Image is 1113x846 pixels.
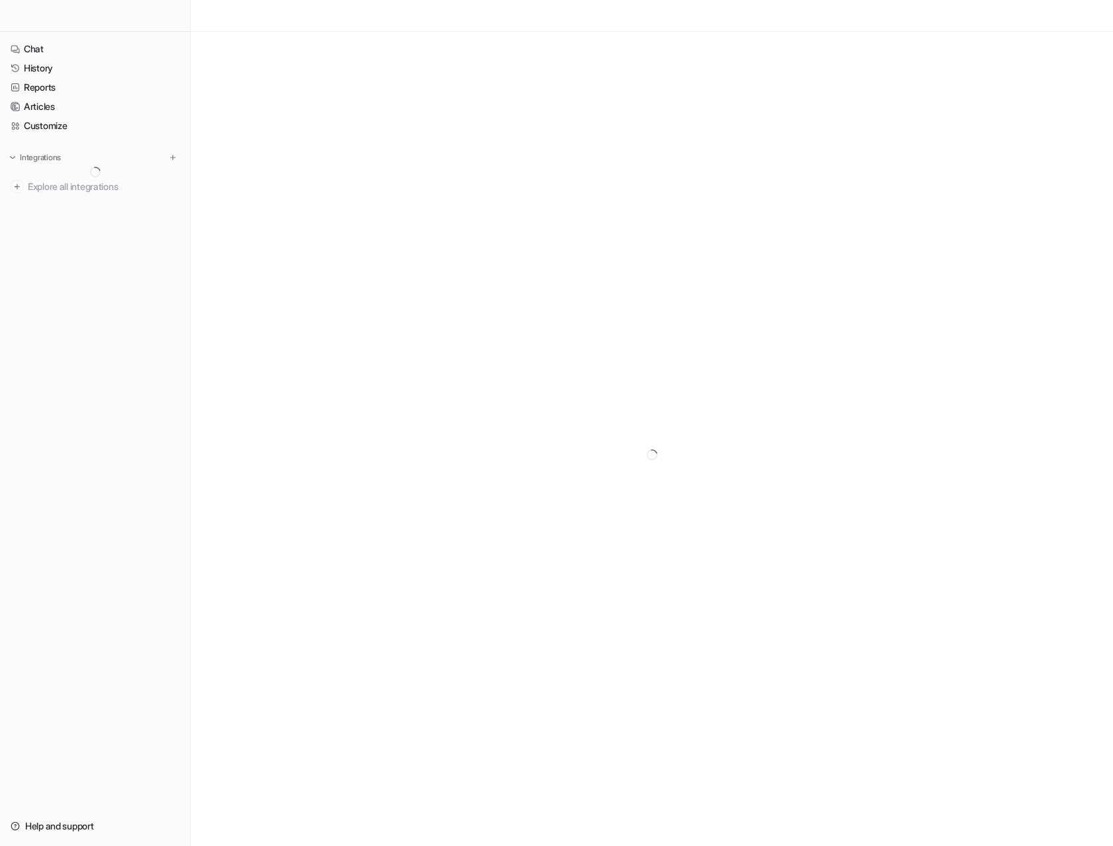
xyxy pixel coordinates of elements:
a: Articles [5,97,185,116]
a: Explore all integrations [5,177,185,196]
a: Chat [5,40,185,58]
p: Integrations [20,152,61,163]
a: Reports [5,78,185,97]
img: menu_add.svg [168,153,177,162]
img: expand menu [8,153,17,162]
a: History [5,59,185,77]
button: Integrations [5,151,65,164]
span: Explore all integrations [28,176,179,197]
a: Customize [5,117,185,135]
img: explore all integrations [11,180,24,193]
a: Help and support [5,817,185,835]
